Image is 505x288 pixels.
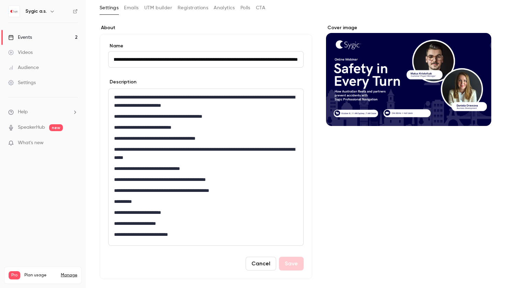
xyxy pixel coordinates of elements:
button: UTM builder [144,2,172,13]
iframe: Noticeable Trigger [69,140,78,146]
div: Settings [8,79,36,86]
section: description [108,89,304,246]
h6: Sygic a.s. [25,8,47,15]
button: Settings [100,2,119,13]
a: Manage [61,273,77,278]
div: Events [8,34,32,41]
span: Help [18,108,28,116]
button: Emails [124,2,138,13]
img: Sygic a.s. [9,6,20,17]
a: SpeakerHub [18,124,45,131]
span: Plan usage [24,273,57,278]
section: Cover image [326,24,491,126]
label: Description [108,79,136,85]
div: editor [109,89,303,245]
label: About [100,24,312,31]
span: new [49,124,63,131]
button: Analytics [214,2,235,13]
button: Polls [240,2,250,13]
label: Cover image [326,24,491,31]
div: Audience [8,64,39,71]
button: Registrations [178,2,208,13]
span: Pro [9,271,20,279]
li: help-dropdown-opener [8,108,78,116]
span: What's new [18,139,44,147]
div: Videos [8,49,33,56]
button: CTA [256,2,265,13]
button: Cancel [246,257,276,270]
label: Name [108,43,304,49]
